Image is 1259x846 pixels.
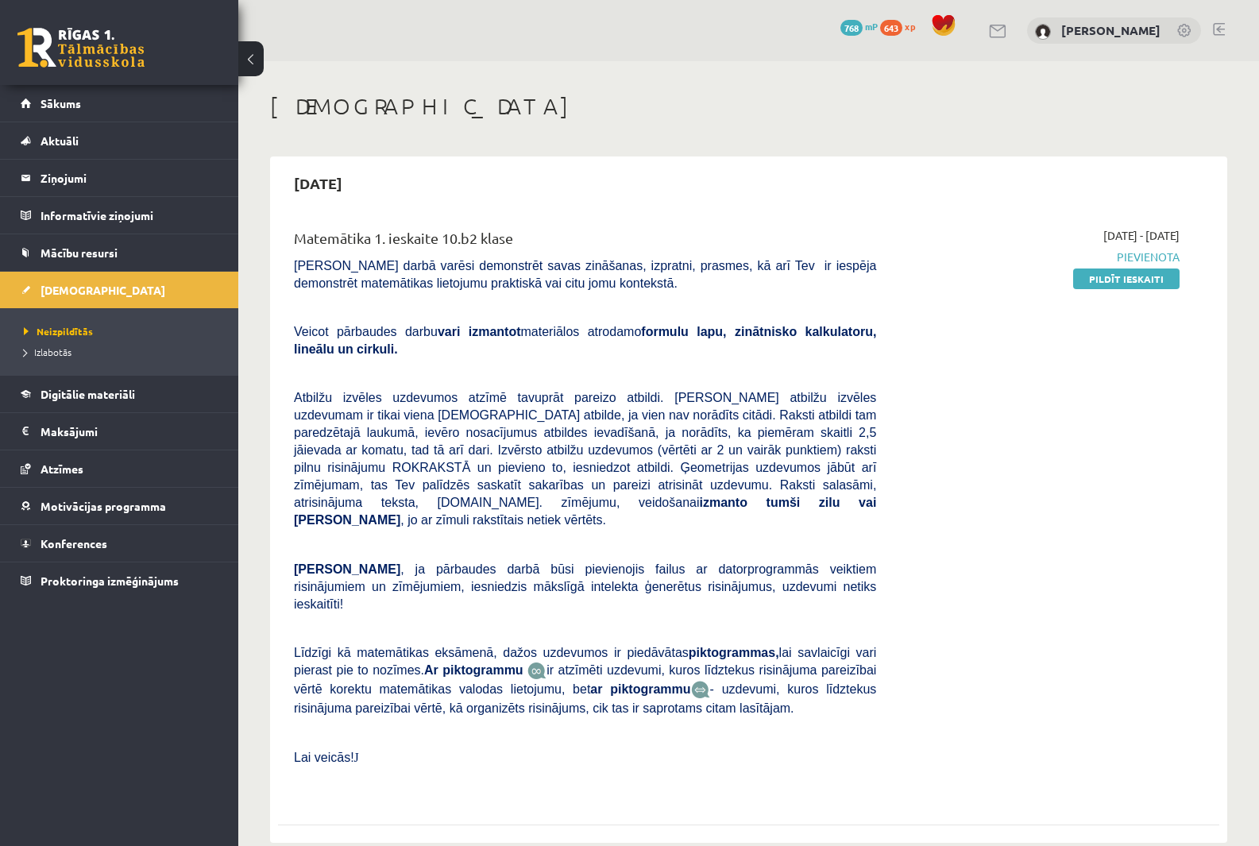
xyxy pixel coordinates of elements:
[21,376,218,412] a: Digitālie materiāli
[21,450,218,487] a: Atzīmes
[41,499,166,513] span: Motivācijas programma
[21,122,218,159] a: Aktuāli
[294,663,876,696] span: ir atzīmēti uzdevumi, kuros līdztekus risinājuma pareizībai vērtē korektu matemātikas valodas lie...
[41,197,218,234] legend: Informatīvie ziņojumi
[294,646,876,677] span: Līdzīgi kā matemātikas eksāmenā, dažos uzdevumos ir piedāvātas lai savlaicīgi vari pierast pie to...
[294,259,876,290] span: [PERSON_NAME] darbā varēsi demonstrēt savas zināšanas, izpratni, prasmes, kā arī Tev ir iespēja d...
[24,324,222,338] a: Neizpildītās
[17,28,145,68] a: Rīgas 1. Tālmācības vidusskola
[865,20,878,33] span: mP
[294,391,876,527] span: Atbilžu izvēles uzdevumos atzīmē tavuprāt pareizo atbildi. [PERSON_NAME] atbilžu izvēles uzdevuma...
[1035,24,1051,40] img: Deivids Gregors Zeile
[294,325,876,356] span: Veicot pārbaudes darbu materiālos atrodamo
[438,325,521,338] b: vari izmantot
[840,20,863,36] span: 768
[900,249,1180,265] span: Pievienota
[24,345,222,359] a: Izlabotās
[21,234,218,271] a: Mācību resursi
[41,536,107,550] span: Konferences
[590,682,690,696] b: ar piktogrammu
[270,93,1227,120] h1: [DEMOGRAPHIC_DATA]
[527,662,546,680] img: JfuEzvunn4EvwAAAAASUVORK5CYII=
[278,164,358,202] h2: [DATE]
[294,562,400,576] span: [PERSON_NAME]
[41,283,165,297] span: [DEMOGRAPHIC_DATA]
[691,681,710,699] img: wKvN42sLe3LLwAAAABJRU5ErkJggg==
[41,96,81,110] span: Sākums
[424,663,523,677] b: Ar piktogrammu
[294,227,876,257] div: Matemātika 1. ieskaite 10.b2 klase
[354,751,359,764] span: J
[21,85,218,122] a: Sākums
[21,488,218,524] a: Motivācijas programma
[1073,268,1180,289] a: Pildīt ieskaiti
[24,346,71,358] span: Izlabotās
[21,562,218,599] a: Proktoringa izmēģinājums
[21,197,218,234] a: Informatīvie ziņojumi
[41,413,218,450] legend: Maksājumi
[880,20,923,33] a: 643 xp
[700,496,747,509] b: izmanto
[21,525,218,562] a: Konferences
[41,160,218,196] legend: Ziņojumi
[41,574,179,588] span: Proktoringa izmēģinājums
[294,325,876,356] b: formulu lapu, zinātnisko kalkulatoru, lineālu un cirkuli.
[880,20,902,36] span: 643
[21,272,218,308] a: [DEMOGRAPHIC_DATA]
[41,133,79,148] span: Aktuāli
[41,387,135,401] span: Digitālie materiāli
[24,325,93,338] span: Neizpildītās
[1103,227,1180,244] span: [DATE] - [DATE]
[905,20,915,33] span: xp
[294,751,354,764] span: Lai veicās!
[689,646,779,659] b: piktogrammas,
[840,20,878,33] a: 768 mP
[294,562,876,611] span: , ja pārbaudes darbā būsi pievienojis failus ar datorprogrammās veiktiem risinājumiem un zīmējumi...
[1061,22,1161,38] a: [PERSON_NAME]
[21,413,218,450] a: Maksājumi
[41,245,118,260] span: Mācību resursi
[21,160,218,196] a: Ziņojumi
[41,462,83,476] span: Atzīmes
